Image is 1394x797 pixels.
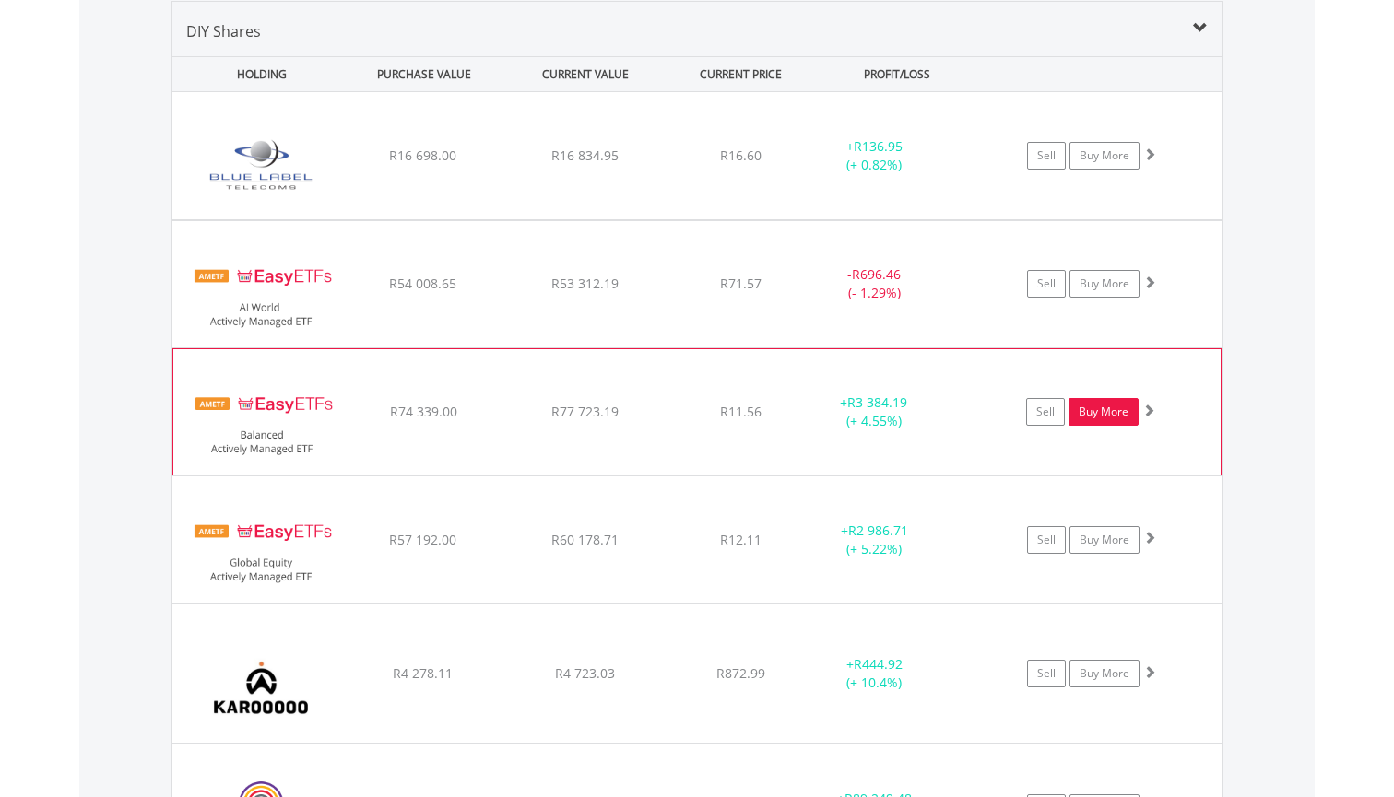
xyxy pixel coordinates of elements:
[1027,660,1066,687] a: Sell
[716,664,765,682] span: R872.99
[805,265,944,302] div: - (- 1.29%)
[720,275,762,292] span: R71.57
[173,57,341,91] div: HOLDING
[805,393,943,430] div: + (+ 4.55%)
[1069,270,1140,298] a: Buy More
[390,403,457,420] span: R74 339.00
[551,147,619,164] span: R16 834.95
[186,21,261,41] span: DIY Shares
[506,57,664,91] div: CURRENT VALUE
[183,372,341,470] img: EQU.ZA.EASYBF.png
[720,403,762,420] span: R11.56
[667,57,814,91] div: CURRENT PRICE
[551,531,619,548] span: R60 178.71
[551,403,619,420] span: R77 723.19
[854,655,903,673] span: R444.92
[848,522,908,539] span: R2 986.71
[720,531,762,548] span: R12.11
[805,522,944,558] div: + (+ 5.22%)
[1069,526,1140,554] a: Buy More
[1069,660,1140,687] a: Buy More
[389,531,456,548] span: R57 192.00
[805,655,944,692] div: + (+ 10.4%)
[1027,270,1066,298] a: Sell
[854,137,903,155] span: R136.95
[551,275,619,292] span: R53 312.19
[1027,142,1066,170] a: Sell
[182,499,340,598] img: EQU.ZA.EASYGE.png
[818,57,975,91] div: PROFIT/LOSS
[1069,398,1139,426] a: Buy More
[847,393,907,411] span: R3 384.19
[345,57,502,91] div: PURCHASE VALUE
[182,115,340,215] img: EQU.ZA.BLU.png
[852,265,901,283] span: R696.46
[1069,142,1140,170] a: Buy More
[720,147,762,164] span: R16.60
[389,275,456,292] span: R54 008.65
[1026,398,1065,426] a: Sell
[555,664,615,682] span: R4 723.03
[389,147,456,164] span: R16 698.00
[393,664,453,682] span: R4 278.11
[182,627,340,738] img: EQU.ZA.KRO.png
[1027,526,1066,554] a: Sell
[805,137,944,174] div: + (+ 0.82%)
[182,244,340,343] img: EQU.ZA.EASYAI.png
